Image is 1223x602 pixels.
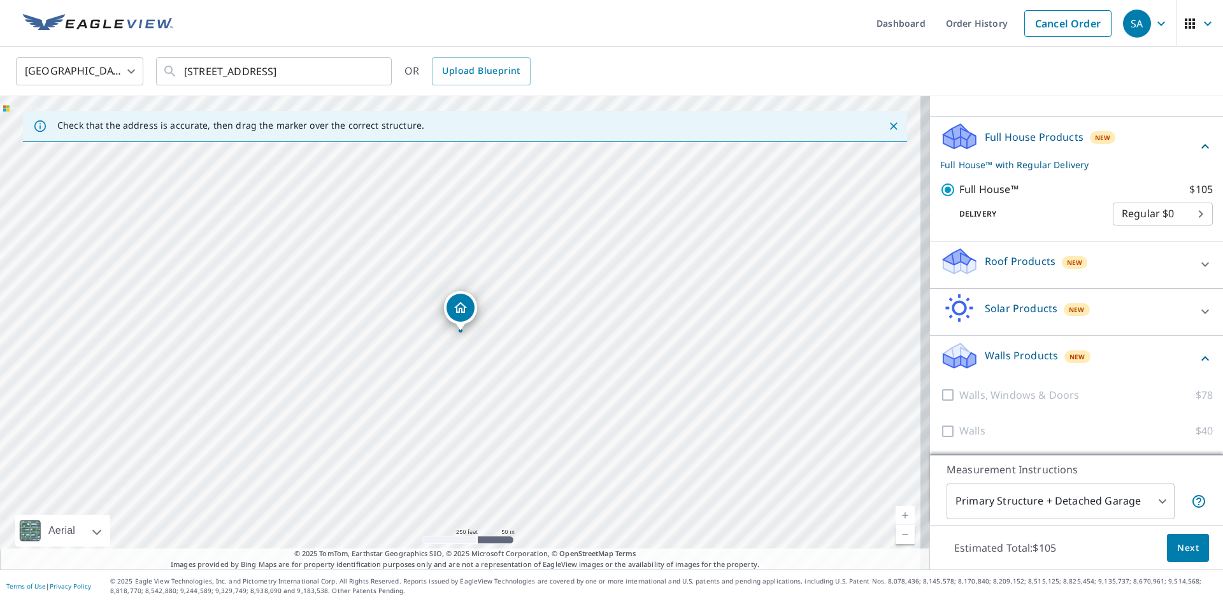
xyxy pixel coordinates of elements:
[940,423,1213,439] div: Walls is not compatible with Full House™
[294,548,636,559] span: © 2025 TomTom, Earthstar Geographics SIO, © 2025 Microsoft Corporation, ©
[57,120,424,131] p: Check that the address is accurate, then drag the marker over the correct structure.
[23,14,173,33] img: EV Logo
[959,182,1019,197] p: Full House™
[940,387,1213,403] div: Walls, Windows & Doors is not compatible with Full House™
[444,291,477,331] div: Dropped pin, building 1, Residential property, 48 Coveview Dr South Yarmouth, MA 02664
[1167,534,1209,563] button: Next
[959,387,1079,403] p: Walls, Windows & Doors
[1196,423,1213,439] p: $40
[947,484,1175,519] div: Primary Structure + Detached Garage
[940,208,1113,220] p: Delivery
[959,423,985,439] p: Walls
[1095,133,1111,143] span: New
[110,577,1217,596] p: © 2025 Eagle View Technologies, Inc. and Pictometry International Corp. All Rights Reserved. Repo...
[404,57,531,85] div: OR
[1069,352,1085,362] span: New
[45,515,79,547] div: Aerial
[896,506,915,525] a: Current Level 17, Zoom In
[885,118,902,134] button: Close
[947,462,1206,477] p: Measurement Instructions
[985,254,1055,269] p: Roof Products
[1191,494,1206,509] span: Your report will include the primary structure and a detached garage if one exists.
[1123,10,1151,38] div: SA
[432,57,530,85] a: Upload Blueprint
[940,158,1198,171] p: Full House™ with Regular Delivery
[985,348,1058,363] p: Walls Products
[442,63,520,79] span: Upload Blueprint
[985,301,1057,316] p: Solar Products
[944,534,1066,562] p: Estimated Total: $105
[940,294,1213,330] div: Solar ProductsNew
[1024,10,1112,37] a: Cancel Order
[1113,196,1213,232] div: Regular $0
[16,54,143,89] div: [GEOGRAPHIC_DATA]
[1069,305,1085,315] span: New
[940,341,1213,377] div: Walls ProductsNew
[50,582,91,591] a: Privacy Policy
[615,548,636,558] a: Terms
[1067,257,1083,268] span: New
[559,548,613,558] a: OpenStreetMap
[15,515,110,547] div: Aerial
[1189,182,1213,197] p: $105
[985,129,1084,145] p: Full House Products
[1177,540,1199,556] span: Next
[940,247,1213,283] div: Roof ProductsNew
[1196,387,1213,403] p: $78
[6,582,46,591] a: Terms of Use
[896,525,915,544] a: Current Level 17, Zoom Out
[940,122,1213,171] div: Full House ProductsNewFull House™ with Regular Delivery
[184,54,366,89] input: Search by address or latitude-longitude
[6,582,91,590] p: |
